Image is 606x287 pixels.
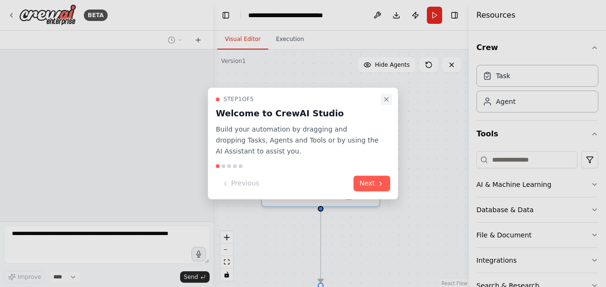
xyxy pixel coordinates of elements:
p: Build your automation by dragging and dropping Tasks, Agents and Tools or by using the AI Assista... [216,124,379,156]
button: Close walkthrough [381,93,392,105]
button: Previous [216,176,265,192]
span: Step 1 of 5 [223,95,254,103]
h3: Welcome to CrewAI Studio [216,107,379,120]
button: Next [353,176,390,192]
button: Hide left sidebar [219,9,232,22]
